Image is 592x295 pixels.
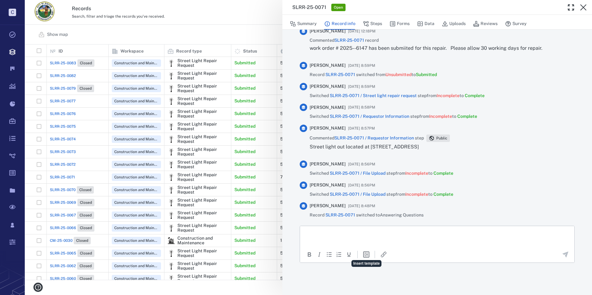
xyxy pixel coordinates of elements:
button: Underline [345,251,353,258]
span: Submitted [416,72,437,77]
span: Unsubmitted [385,72,411,77]
span: Answering Questions [380,212,424,217]
a: SLRR-25-0071 / File Upload [330,171,385,176]
a: SLRR-25-0071 [325,72,355,77]
p: Street light out located at [STREET_ADDRESS] [310,143,450,151]
button: Italic [316,251,323,258]
button: Close [577,1,590,14]
span: Complete [433,171,453,176]
span: [PERSON_NAME] [310,182,346,188]
span: Help [14,4,27,10]
span: Switched step from to [310,93,485,99]
span: Complete [465,93,485,98]
span: Commented record [310,37,379,44]
button: Steps [363,18,382,30]
span: [DATE] 12:18PM [348,28,376,35]
button: Send the comment [562,251,569,258]
div: Bullet list [325,251,333,258]
span: [DATE] 8:59PM [348,83,375,90]
button: Data [417,18,434,30]
span: [PERSON_NAME] [310,28,346,34]
span: Incomplete [429,114,452,119]
button: Bold [306,251,313,258]
span: Record switched from to [310,72,437,78]
iframe: Rich Text Area [300,226,574,246]
span: [PERSON_NAME] [310,161,346,167]
span: [DATE] 8:59PM [348,62,375,69]
button: Record info [324,18,355,30]
span: Incomplete [437,93,459,98]
p: work order # 2025--6147 has been submiited for this repair. Please allow 30 working days for repair. [310,45,542,52]
button: Forms [390,18,410,30]
span: Open [333,5,344,10]
span: Switched step from to [310,170,453,177]
span: Record switched to [310,212,424,218]
button: Survey [505,18,527,30]
span: [PERSON_NAME] [310,62,346,69]
button: Insert/edit link [380,251,387,258]
a: SLRR-25-0071 / Requestor Information [334,135,414,140]
h3: SLRR-25-0071 [292,4,326,11]
span: [PERSON_NAME] [310,83,346,90]
a: SLRR-25-0071 [325,212,355,217]
span: Public [435,136,449,141]
a: SLRR-25-0071 / Requestor Information [330,114,409,119]
span: Incomplete [405,192,428,197]
span: [DATE] 8:58PM [348,104,375,111]
div: Numbered list [335,251,343,258]
span: [DATE] 8:56PM [348,160,375,168]
span: Complete [433,192,453,197]
span: [DATE] 8:48PM [348,202,375,210]
button: Reviews [473,18,498,30]
span: [DATE] 8:56PM [348,182,375,189]
button: Insert template [363,251,370,258]
p: C [9,9,16,16]
span: Switched step from to [310,113,477,120]
span: Commented step [310,135,424,141]
button: Toggle Fullscreen [565,1,577,14]
span: [PERSON_NAME] [310,203,346,209]
a: SLRR-25-0071 [334,38,364,43]
span: [PERSON_NAME] [310,105,346,111]
span: Switched step from to [310,191,453,198]
a: SLRR-25-0071 / File Upload [330,192,385,197]
span: [DATE] 8:57PM [348,125,375,132]
button: Summary [290,18,317,30]
button: Uploads [442,18,466,30]
span: Complete [457,114,477,119]
span: [PERSON_NAME] [310,125,346,131]
span: Incomplete [405,171,428,176]
a: SLRR-25-0071 / Street light repair request [330,93,417,98]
